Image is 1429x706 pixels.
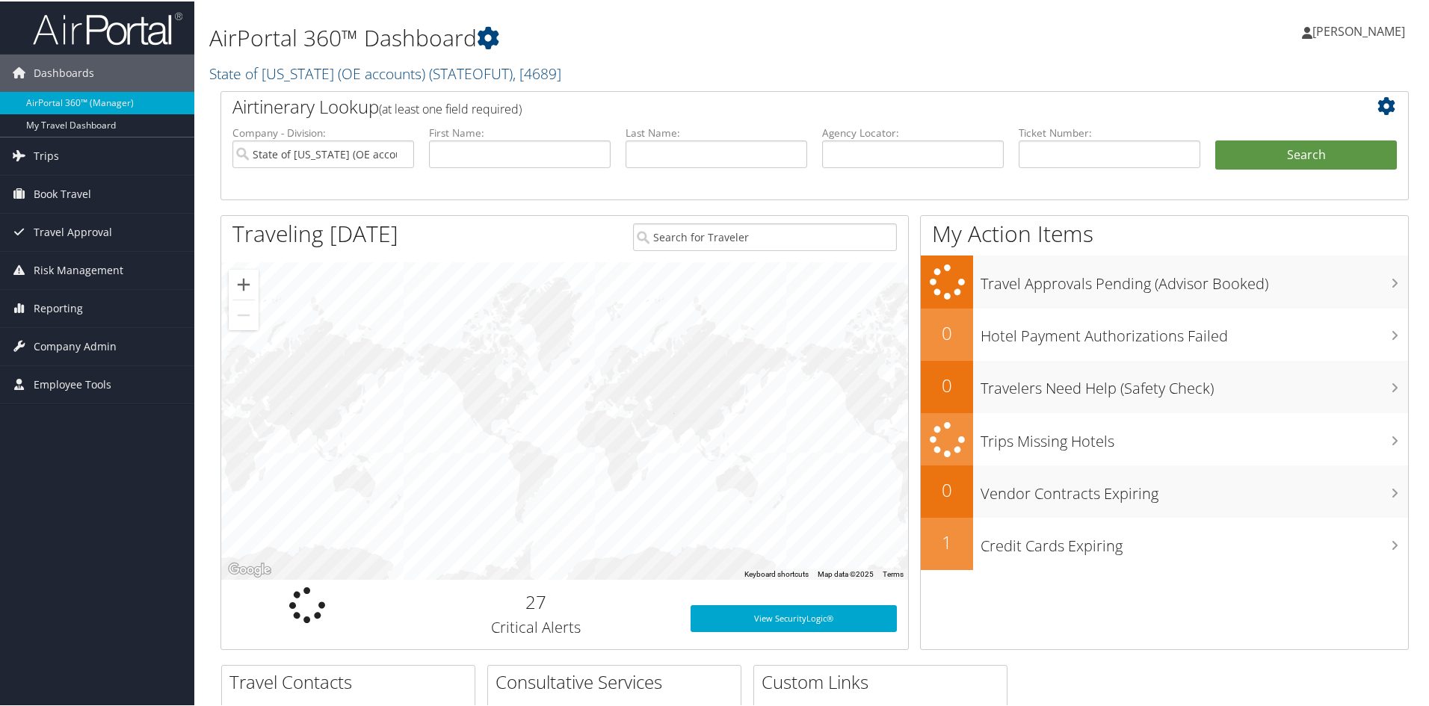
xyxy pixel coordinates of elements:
label: Company - Division: [232,124,414,139]
img: airportal-logo.png [33,10,182,45]
h2: 1 [921,528,973,554]
h2: Travel Contacts [229,668,475,693]
span: ( STATEOFUT ) [429,62,513,82]
h3: Hotel Payment Authorizations Failed [981,317,1408,345]
input: Search for Traveler [633,222,897,250]
h3: Critical Alerts [404,616,668,637]
a: View SecurityLogic® [691,604,897,631]
h2: 0 [921,319,973,344]
h2: 0 [921,371,973,397]
h3: Travelers Need Help (Safety Check) [981,369,1408,397]
h2: Custom Links [762,668,1007,693]
span: Book Travel [34,174,91,211]
h1: AirPortal 360™ Dashboard [209,21,1016,52]
span: Travel Approval [34,212,112,250]
button: Keyboard shortcuts [744,568,809,578]
h2: Consultative Services [496,668,741,693]
label: Agency Locator: [822,124,1004,139]
span: , [ 4689 ] [513,62,561,82]
a: 1Credit Cards Expiring [921,516,1408,569]
h3: Vendor Contracts Expiring [981,474,1408,503]
span: (at least one field required) [379,99,522,116]
a: State of [US_STATE] (OE accounts) [209,62,561,82]
h1: Traveling [DATE] [232,217,398,248]
a: [PERSON_NAME] [1302,7,1420,52]
a: Travel Approvals Pending (Advisor Booked) [921,254,1408,307]
button: Zoom out [229,299,259,329]
label: First Name: [429,124,611,139]
label: Ticket Number: [1019,124,1200,139]
span: Dashboards [34,53,94,90]
span: Risk Management [34,250,123,288]
h3: Credit Cards Expiring [981,527,1408,555]
a: 0Travelers Need Help (Safety Check) [921,359,1408,412]
a: 0Vendor Contracts Expiring [921,464,1408,516]
h1: My Action Items [921,217,1408,248]
button: Zoom in [229,268,259,298]
label: Last Name: [626,124,807,139]
span: Map data ©2025 [818,569,874,577]
span: [PERSON_NAME] [1312,22,1405,38]
h2: 27 [404,588,668,613]
h2: 0 [921,476,973,501]
span: Trips [34,136,59,173]
img: Google [225,559,274,578]
button: Search [1215,139,1397,169]
h3: Travel Approvals Pending (Advisor Booked) [981,264,1408,293]
a: Trips Missing Hotels [921,412,1408,465]
span: Employee Tools [34,365,111,402]
span: Reporting [34,288,83,326]
h3: Trips Missing Hotels [981,422,1408,450]
a: Open this area in Google Maps (opens a new window) [225,559,274,578]
a: Terms (opens in new tab) [883,569,904,577]
span: Company Admin [34,326,117,364]
h2: Airtinerary Lookup [232,93,1298,118]
a: 0Hotel Payment Authorizations Failed [921,307,1408,359]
